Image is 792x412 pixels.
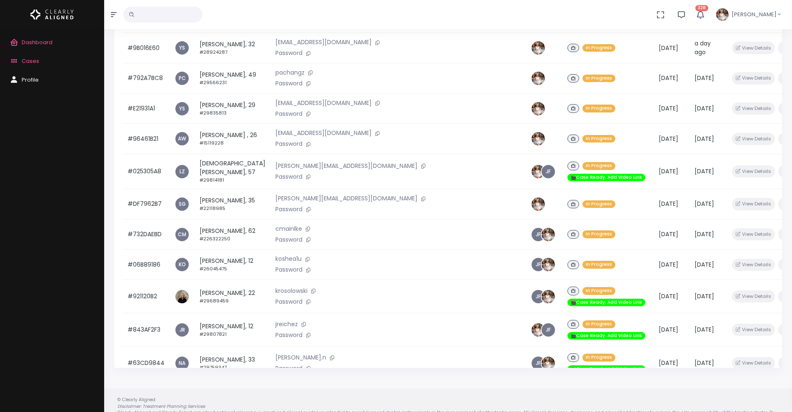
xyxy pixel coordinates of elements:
[715,7,730,22] img: Header Avatar
[582,200,615,208] span: In Progress
[732,290,775,302] button: View Details
[275,172,521,182] p: Password
[195,280,270,313] td: [PERSON_NAME], 22
[175,258,189,271] span: KO
[732,133,775,145] button: View Details
[659,104,678,112] span: [DATE]
[532,357,545,370] span: JF
[695,104,714,112] span: [DATE]
[117,403,205,410] em: Disclaimer: Treatment Planning Services
[122,124,170,154] td: #96461B21
[30,6,74,23] img: Logo Horizontal
[732,102,775,115] button: View Details
[532,258,545,271] span: JF
[195,124,270,154] td: [PERSON_NAME] , 26
[275,265,521,275] p: Password
[582,320,615,328] span: In Progress
[582,354,615,362] span: In Progress
[695,292,714,300] span: [DATE]
[175,41,189,55] span: YS
[175,102,189,115] span: YS
[582,75,615,82] span: In Progress
[582,162,615,170] span: In Progress
[195,189,270,220] td: [PERSON_NAME], 35
[582,135,615,143] span: In Progress
[695,74,714,82] span: [DATE]
[695,39,711,56] span: a day ago
[695,260,714,269] span: [DATE]
[582,287,615,295] span: In Progress
[532,290,545,303] span: JF
[732,357,775,369] button: View Details
[732,42,775,54] button: View Details
[195,33,270,63] td: [PERSON_NAME], 32
[732,198,775,210] button: View Details
[200,177,224,183] small: #29814181
[567,365,645,373] span: 🎬Case Ready. Add Video Link
[275,140,521,149] p: Password
[195,347,270,380] td: [PERSON_NAME], 33
[175,323,189,337] a: JR
[275,129,521,138] p: [EMAIL_ADDRESS][DOMAIN_NAME]
[175,197,189,211] a: SG
[275,287,521,296] p: krosolowski
[175,357,189,370] span: NA
[200,331,227,337] small: #29807821
[275,353,521,362] p: [PERSON_NAME].n
[175,228,189,241] a: CM
[567,174,645,182] span: 🎬Case Ready. Add Video Link
[567,332,645,340] span: 🎬Case Ready. Add Video Link
[659,260,678,269] span: [DATE]
[122,280,170,313] td: #921120B2
[275,320,521,329] p: jreichez
[542,323,555,337] a: JF
[275,68,521,77] p: pachangz
[195,250,270,280] td: [PERSON_NAME], 12
[122,189,170,220] td: #DF7962B7
[122,219,170,250] td: #732DAEBD
[200,265,227,272] small: #26045475
[175,165,189,178] a: LZ
[200,235,230,242] small: #226322250
[195,313,270,347] td: [PERSON_NAME], 12
[122,63,170,94] td: #792A7BC8
[695,135,714,143] span: [DATE]
[732,259,775,271] button: View Details
[567,299,645,307] span: 🎬Case Ready. Add Video Link
[175,132,189,145] a: AW
[275,297,521,307] p: Password
[175,72,189,85] a: PC
[22,38,52,46] span: Dashboard
[275,110,521,119] p: Password
[582,261,615,269] span: In Progress
[695,230,714,238] span: [DATE]
[659,44,678,52] span: [DATE]
[659,230,678,238] span: [DATE]
[275,79,521,88] p: Password
[275,194,521,203] p: [PERSON_NAME][EMAIL_ADDRESS][DOMAIN_NAME]
[275,255,521,264] p: koshea1u
[122,93,170,124] td: #E21931A1
[200,297,229,304] small: #29689459
[122,33,170,63] td: #9B016E60
[532,228,545,241] a: JF
[195,93,270,124] td: [PERSON_NAME], 29
[200,364,227,371] small: #29759347
[582,44,615,52] span: In Progress
[695,200,714,208] span: [DATE]
[659,200,678,208] span: [DATE]
[542,165,555,178] span: JF
[695,167,714,175] span: [DATE]
[195,154,270,189] td: [DEMOGRAPHIC_DATA][PERSON_NAME], 57
[195,219,270,250] td: [PERSON_NAME], 62
[732,228,775,240] button: View Details
[275,38,521,47] p: [EMAIL_ADDRESS][DOMAIN_NAME]
[122,313,170,347] td: #843AF2F3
